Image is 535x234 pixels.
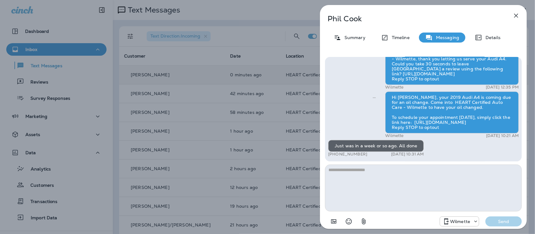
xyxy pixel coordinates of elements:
[343,215,355,228] button: Select an emoji
[373,94,376,100] span: Sent
[440,218,479,225] div: +1 (847) 865-9557
[328,152,367,157] p: [PHONE_NUMBER]
[328,140,424,152] div: Just was in a week or so ago. All done
[486,133,519,138] p: [DATE] 10:21 AM
[385,133,403,138] p: Wilmette
[385,48,519,85] div: Hi [PERSON_NAME], this is HEART Certified Auto Care - Wilmette, thank you letting us serve your A...
[389,35,410,40] p: Timeline
[391,152,424,157] p: [DATE] 10:31 AM
[486,85,519,90] p: [DATE] 12:35 PM
[450,219,470,224] p: Wilmette
[482,35,501,40] p: Details
[385,91,519,133] div: Hi [PERSON_NAME], your 2019 Audi A4 is coming due for an oil change. Come into HEART Certified Au...
[341,35,365,40] p: Summary
[433,35,459,40] p: Messaging
[385,85,403,90] p: Wilmette
[328,215,340,228] button: Add in a premade template
[328,14,499,23] p: Phil Cook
